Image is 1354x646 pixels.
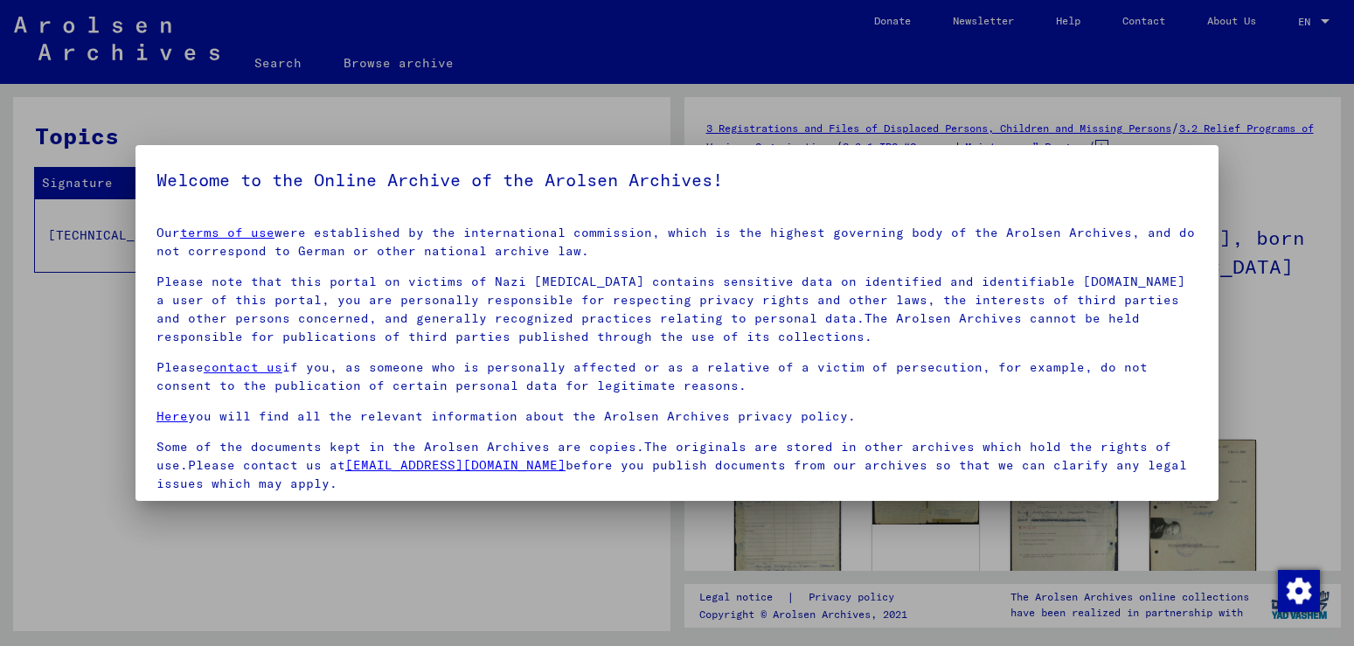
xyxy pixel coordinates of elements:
[345,457,566,473] a: [EMAIL_ADDRESS][DOMAIN_NAME]
[156,273,1198,346] p: Please note that this portal on victims of Nazi [MEDICAL_DATA] contains sensitive data on identif...
[156,224,1198,260] p: Our were established by the international commission, which is the highest governing body of the ...
[204,359,282,375] a: contact us
[156,358,1198,395] p: Please if you, as someone who is personally affected or as a relative of a victim of persecution,...
[180,225,274,240] a: terms of use
[156,407,1198,426] p: you will find all the relevant information about the Arolsen Archives privacy policy.
[156,438,1198,493] p: Some of the documents kept in the Arolsen Archives are copies.The originals are stored in other a...
[1278,570,1320,612] img: Change consent
[156,166,1198,194] h5: Welcome to the Online Archive of the Arolsen Archives!
[156,408,188,424] a: Here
